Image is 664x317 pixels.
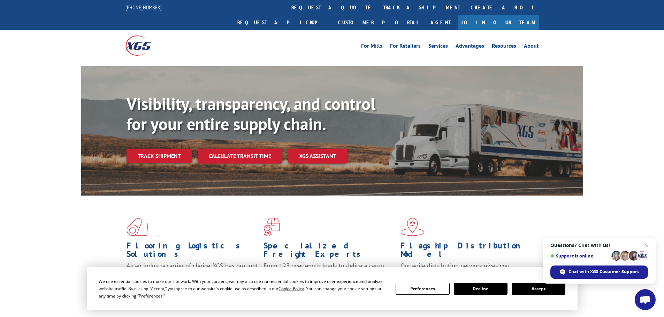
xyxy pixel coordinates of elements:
h1: Specialized Freight Experts [264,241,395,262]
h1: Flooring Logistics Solutions [127,241,258,262]
div: We use essential cookies to make our site work. With your consent, we may also use non-essential ... [99,278,387,300]
a: Advantages [456,43,484,51]
div: Chat with XGS Customer Support [550,266,648,279]
a: Services [428,43,448,51]
span: Close chat [642,241,650,249]
span: As an industry carrier of choice, XGS has brought innovation and dedication to flooring logistics... [127,262,258,286]
span: Questions? Chat with us! [550,243,648,248]
span: Cookie Policy [278,286,304,292]
a: For Mills [361,43,382,51]
a: For Retailers [390,43,421,51]
a: Calculate transit time [198,149,282,164]
a: Resources [492,43,516,51]
p: From 123 overlength loads to delicate cargo, our experienced staff knows the best way to move you... [264,262,395,293]
button: Preferences [396,283,449,295]
span: Support is online [550,253,609,259]
a: [PHONE_NUMBER] [125,4,162,11]
a: Agent [423,15,458,30]
button: Accept [512,283,565,295]
a: Request a pickup [232,15,333,30]
span: Our agile distribution network gives you nationwide inventory management on demand. [400,262,529,278]
a: Customer Portal [333,15,423,30]
button: Decline [454,283,507,295]
span: Preferences [139,293,162,299]
b: Visibility, transparency, and control for your entire supply chain. [127,93,375,135]
span: Chat with XGS Customer Support [568,269,639,275]
a: XGS ASSISTANT [288,149,348,164]
a: Join Our Team [458,15,539,30]
h1: Flagship Distribution Model [400,241,532,262]
img: xgs-icon-flagship-distribution-model-red [400,218,425,236]
div: Open chat [635,289,656,310]
img: xgs-icon-total-supply-chain-intelligence-red [127,218,148,236]
div: Cookie Consent Prompt [87,267,578,310]
a: Track shipment [127,149,192,163]
a: About [524,43,539,51]
img: xgs-icon-focused-on-flooring-red [264,218,280,236]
